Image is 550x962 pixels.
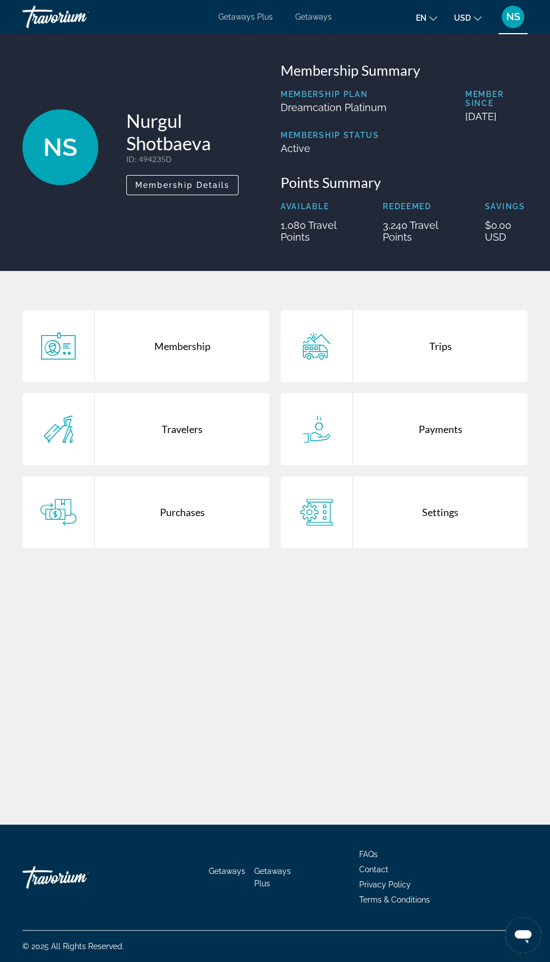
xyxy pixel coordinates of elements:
a: Travorium [22,2,135,31]
div: Settings [353,476,528,548]
span: USD [454,13,471,22]
div: Travelers [95,393,269,465]
h3: Points Summary [281,174,528,191]
p: : 494235D [126,154,269,164]
p: Savings [485,202,528,211]
div: Membership [95,310,269,382]
p: Membership Plan [281,90,387,99]
a: Go Home [22,860,135,894]
a: Membership Details [126,177,239,190]
button: Change currency [454,10,482,26]
p: Member Since [465,90,528,108]
p: 3,240 Travel Points [383,219,456,243]
a: Travelers [22,393,269,465]
a: Contact [359,865,388,874]
a: Purchases [22,476,269,548]
a: Getaways Plus [254,867,291,888]
p: Available [281,202,355,211]
a: Getaways Plus [218,12,273,21]
p: [DATE] [465,111,528,122]
span: © 2025 All Rights Reserved. [22,942,124,951]
div: Purchases [95,476,269,548]
span: NS [43,133,77,162]
a: Privacy Policy [359,880,411,889]
a: FAQs [359,850,378,859]
a: Getaways [295,12,332,21]
p: Membership Status [281,131,387,140]
span: en [416,13,427,22]
p: Active [281,142,387,154]
span: ID [126,154,135,164]
div: Payments [353,393,528,465]
a: Terms & Conditions [359,895,430,904]
p: Redeemed [383,202,456,211]
a: Trips [281,310,528,382]
p: 1,080 Travel Points [281,219,355,243]
p: Dreamcation Platinum [281,102,387,113]
h1: Nurgul Shotbaeva [126,109,269,154]
button: Change language [416,10,437,26]
a: Getaways [209,867,245,876]
span: Membership Details [135,181,230,190]
a: Settings [281,476,528,548]
button: Membership Details [126,175,239,195]
iframe: Кнопка запуска окна обмена сообщениями [505,917,541,953]
button: User Menu [498,5,528,29]
a: Membership [22,310,269,382]
p: $0.00 USD [485,219,528,243]
h3: Membership Summary [281,62,528,79]
a: Payments [281,393,528,465]
span: NS [506,11,520,22]
div: Trips [353,310,528,382]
